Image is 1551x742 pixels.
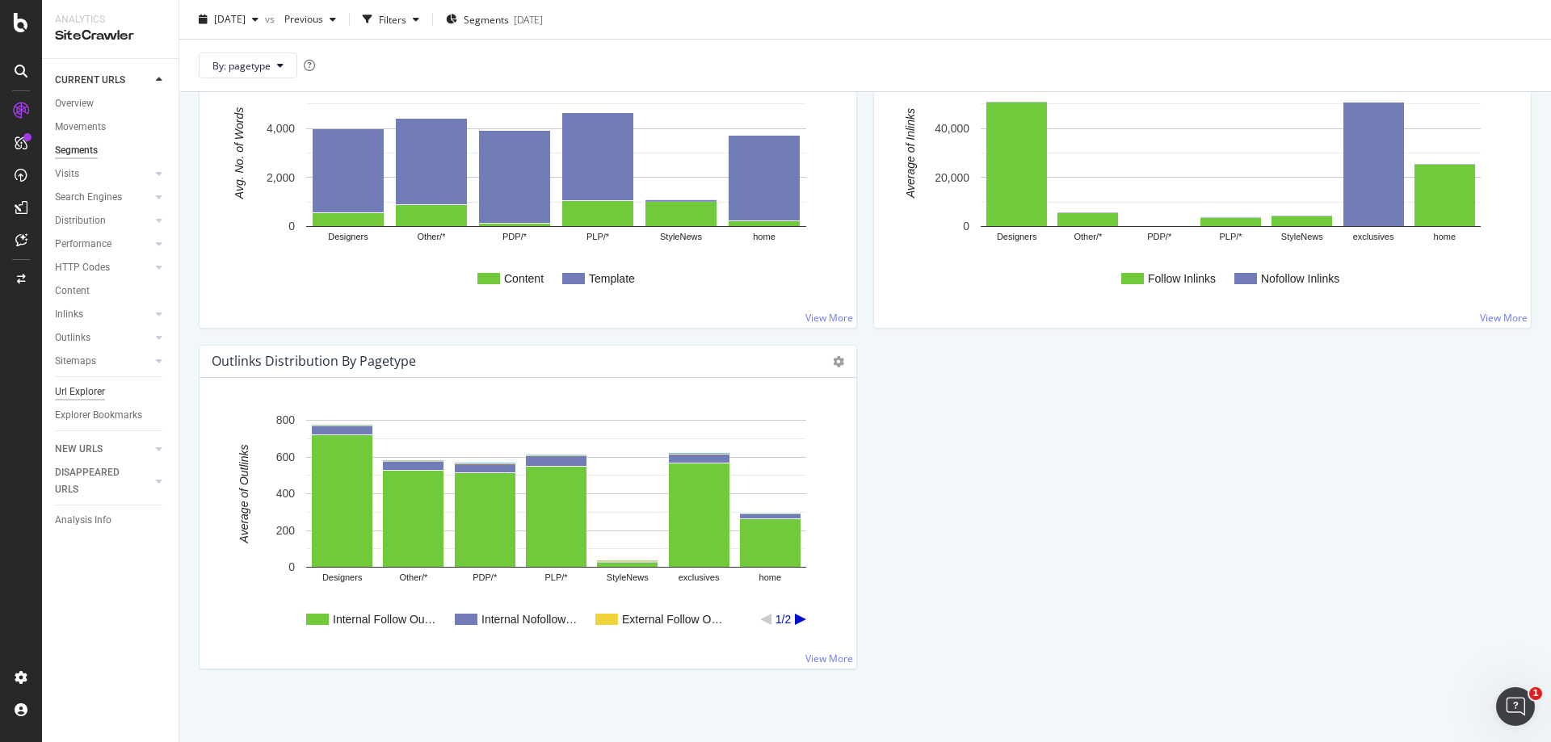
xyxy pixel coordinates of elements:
text: 0 [288,561,295,574]
text: Other/* [418,233,447,242]
text: home [759,573,782,583]
text: 200 [276,524,296,537]
div: Explorer Bookmarks [55,407,142,424]
div: Visits [55,166,79,182]
a: Visits [55,166,151,182]
div: NEW URLS [55,441,103,458]
div: SiteCrawler [55,27,166,45]
a: DISAPPEARED URLS [55,464,151,498]
div: DISAPPEARED URLS [55,464,137,498]
text: PLP/* [1219,233,1242,242]
text: Other/* [1074,233,1103,242]
a: Distribution [55,212,151,229]
a: View More [1480,311,1528,325]
a: View More [805,652,853,665]
a: Inlinks [55,306,151,323]
a: Performance [55,236,151,253]
div: Segments [55,142,98,159]
div: [DATE] [514,12,543,26]
a: View More [805,311,853,325]
text: 800 [276,414,296,427]
text: Average of Outlinks [237,445,250,544]
div: Sitemaps [55,353,96,370]
button: Previous [278,6,343,32]
button: Filters [356,6,426,32]
text: Template [589,272,635,285]
text: Internal Follow Ou… [333,613,436,626]
button: Segments[DATE] [439,6,549,32]
a: Explorer Bookmarks [55,407,167,424]
a: NEW URLS [55,441,151,458]
iframe: Intercom live chat [1496,687,1535,726]
text: 20,000 [935,171,969,184]
text: Nofollow Inlinks [1261,272,1339,285]
span: 2025 Aug. 30th [214,12,246,26]
div: Inlinks [55,306,83,323]
a: Content [55,283,167,300]
div: Analytics [55,13,166,27]
div: Filters [379,12,406,26]
text: 40,000 [935,122,969,135]
div: Distribution [55,212,106,229]
h4: Outlinks Distribution by pagetype [212,350,416,372]
text: Follow Inlinks [1148,272,1216,285]
text: home [1434,233,1456,242]
i: Options [833,356,844,367]
text: 0 [288,220,295,233]
text: PDP/* [1147,233,1172,242]
text: Average of Inlinks [904,108,917,199]
div: Outlinks [55,329,90,346]
span: vs [265,12,278,26]
span: Segments [464,12,509,26]
text: Content [504,272,544,285]
text: 0 [963,220,969,233]
button: [DATE] [192,6,265,32]
a: Outlinks [55,329,151,346]
a: Search Engines [55,189,151,206]
a: CURRENT URLS [55,72,151,89]
div: Analysis Info [55,512,111,529]
div: HTTP Codes [55,259,110,276]
div: Url Explorer [55,384,105,400]
a: Analysis Info [55,512,167,529]
text: exclusives [679,573,720,583]
text: exclusives [1353,233,1394,242]
a: Overview [55,95,167,112]
text: PLP/* [544,573,568,583]
a: Segments [55,142,167,159]
text: PDP/* [502,233,528,242]
text: StyleNews [607,573,649,583]
text: External Follow O… [622,613,722,626]
a: Movements [55,119,167,136]
div: CURRENT URLS [55,72,125,89]
text: 4,000 [267,122,295,135]
text: Other/* [399,573,428,583]
div: Search Engines [55,189,122,206]
span: By: pagetype [212,58,271,72]
div: Performance [55,236,111,253]
button: By: pagetype [199,52,297,78]
text: Internal Nofollow… [481,613,577,626]
svg: A chart. [212,63,838,315]
text: home [753,233,775,242]
div: Content [55,283,90,300]
svg: A chart. [887,63,1512,315]
svg: A chart. [212,404,838,656]
text: PLP/* [586,233,610,242]
a: Sitemaps [55,353,151,370]
text: Designers [328,233,368,242]
text: 2,000 [267,171,295,184]
text: 400 [276,488,296,501]
text: Designers [322,573,363,583]
text: StyleNews [660,233,702,242]
a: Url Explorer [55,384,167,400]
text: 600 [276,451,296,463]
span: 1 [1529,687,1542,700]
div: Movements [55,119,106,136]
div: Overview [55,95,94,112]
a: HTTP Codes [55,259,151,276]
text: Avg. No. of Words [233,107,246,199]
